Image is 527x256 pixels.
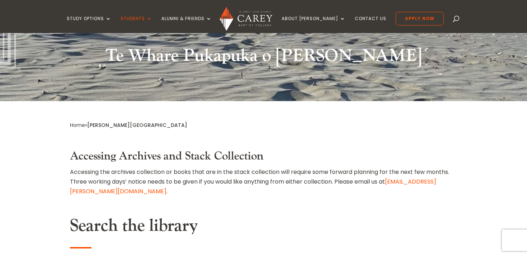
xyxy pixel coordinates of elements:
[70,46,457,70] h2: Te Whare Pukapuka o [PERSON_NAME]
[87,122,187,129] span: [PERSON_NAME][GEOGRAPHIC_DATA]
[282,16,345,33] a: About [PERSON_NAME]
[396,12,444,25] a: Apply Now
[161,16,212,33] a: Alumni & Friends
[355,16,386,33] a: Contact Us
[67,16,111,33] a: Study Options
[70,167,457,196] p: Accessing the archives collection or books that are in the stack collection will require some for...
[70,122,187,129] span: »
[70,122,85,129] a: Home
[70,215,457,240] h2: Search the library
[70,150,457,167] h3: Accessing Archives and Stack Collection
[220,7,272,31] img: Carey Baptist College
[121,16,152,33] a: Students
